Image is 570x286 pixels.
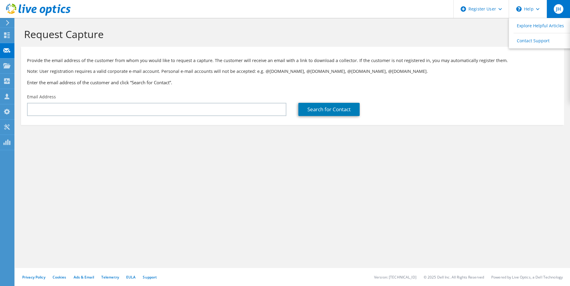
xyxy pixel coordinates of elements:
a: Telemetry [101,275,119,280]
a: Cookies [53,275,66,280]
p: Note: User registration requires a valid corporate e-mail account. Personal e-mail accounts will ... [27,68,558,75]
p: Provide the email address of the customer from whom you would like to request a capture. The cust... [27,57,558,64]
label: Email Address [27,94,56,100]
li: © 2025 Dell Inc. All Rights Reserved [424,275,484,280]
a: Privacy Policy [22,275,45,280]
svg: \n [516,6,522,12]
a: Search for Contact [298,103,360,116]
li: Powered by Live Optics, a Dell Technology [491,275,563,280]
a: Ads & Email [74,275,94,280]
a: EULA [126,275,136,280]
a: Support [143,275,157,280]
h1: Request Capture [24,28,558,40]
li: Version: [TECHNICAL_ID] [374,275,416,280]
h3: Enter the email address of the customer and click “Search for Contact”. [27,79,558,86]
span: JH [554,4,563,14]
